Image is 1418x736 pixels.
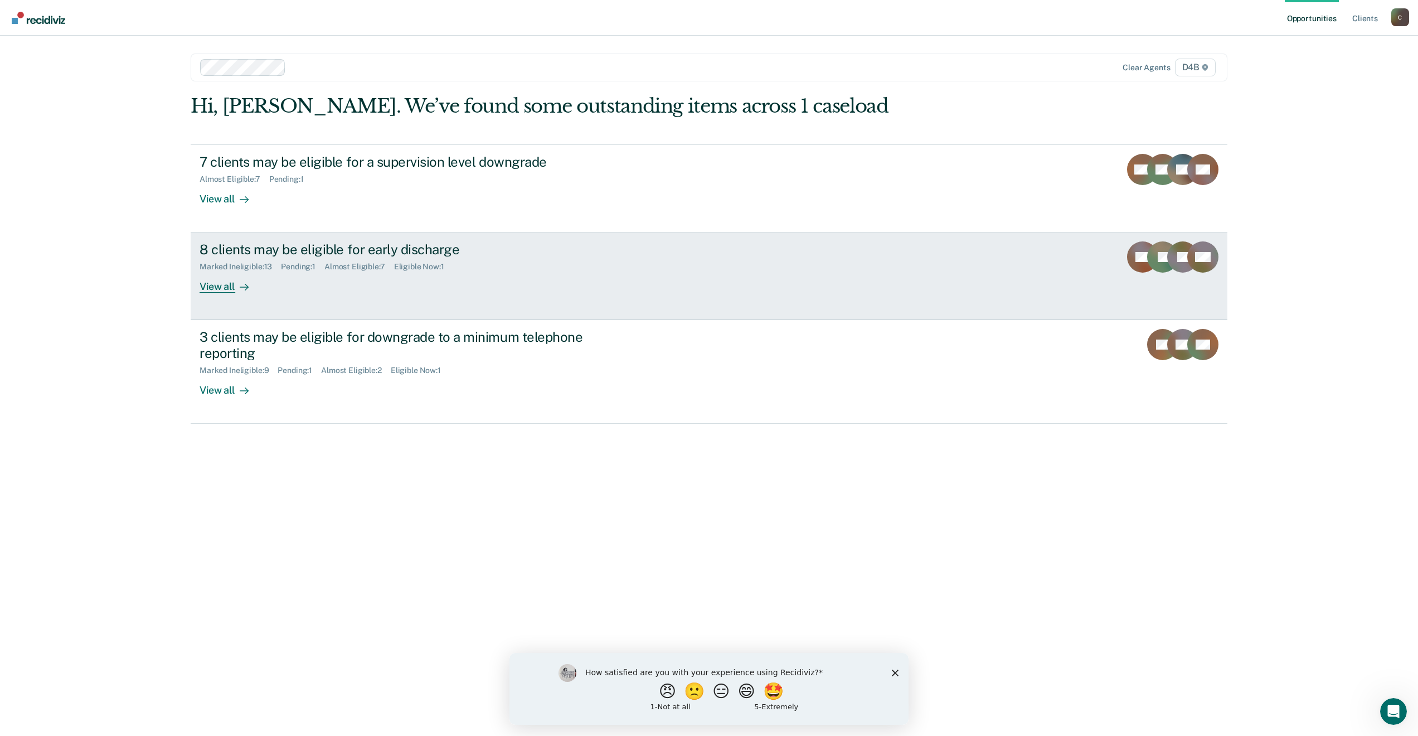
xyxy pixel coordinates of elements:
div: C [1391,8,1409,26]
span: D4B [1175,59,1216,76]
div: View all [200,183,262,205]
div: Pending : 1 [269,175,313,184]
iframe: Intercom live chat [1380,698,1407,725]
div: Pending : 1 [281,262,324,272]
a: 8 clients may be eligible for early dischargeMarked Ineligible:13Pending:1Almost Eligible:7Eligib... [191,233,1227,320]
div: Hi, [PERSON_NAME]. We’ve found some outstanding items across 1 caseload [191,95,1020,118]
div: Pending : 1 [278,366,321,375]
div: Almost Eligible : 2 [321,366,391,375]
div: 7 clients may be eligible for a supervision level downgrade [200,154,591,170]
div: View all [200,375,262,397]
button: Profile dropdown button [1391,8,1409,26]
div: Clear agents [1123,63,1170,72]
div: Almost Eligible : 7 [324,262,394,272]
a: 7 clients may be eligible for a supervision level downgradeAlmost Eligible:7Pending:1View all [191,144,1227,233]
div: 8 clients may be eligible for early discharge [200,241,591,258]
a: 3 clients may be eligible for downgrade to a minimum telephone reportingMarked Ineligible:9Pendin... [191,320,1227,424]
div: Almost Eligible : 7 [200,175,269,184]
div: View all [200,272,262,293]
img: Recidiviz [12,12,65,24]
div: 3 clients may be eligible for downgrade to a minimum telephone reporting [200,329,591,361]
div: Eligible Now : 1 [391,366,450,375]
div: Marked Ineligible : 9 [200,366,278,375]
div: Eligible Now : 1 [394,262,453,272]
iframe: Survey by Kim from Recidiviz [509,653,909,725]
div: Marked Ineligible : 13 [200,262,281,272]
